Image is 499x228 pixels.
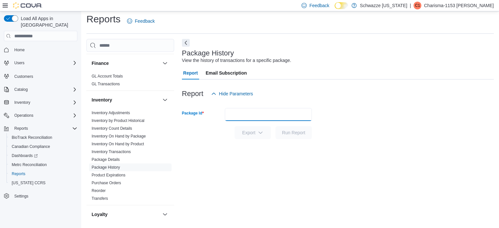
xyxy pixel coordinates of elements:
span: Washington CCRS [9,179,77,187]
span: Customers [12,72,77,80]
span: Export [238,126,267,139]
button: Users [12,59,27,67]
button: Finance [92,60,160,66]
button: Catalog [1,85,80,94]
span: BioTrack Reconciliation [9,134,77,141]
h3: Loyalty [92,211,108,218]
span: Canadian Compliance [9,143,77,150]
span: Purchase Orders [92,180,121,186]
h1: Reports [86,13,121,26]
button: Canadian Compliance [6,142,80,151]
button: Metrc Reconciliation [6,160,80,169]
button: Users [1,58,80,67]
a: BioTrack Reconciliation [9,134,55,141]
div: Finance [86,72,174,90]
a: Inventory Count Details [92,126,132,131]
button: Export [235,126,271,139]
span: Home [12,46,77,54]
a: Inventory On Hand by Package [92,134,146,138]
button: Next [182,39,190,47]
input: Dark Mode [335,2,348,9]
button: Catalog [12,86,30,93]
span: GL Transactions [92,81,120,87]
span: Run Report [282,129,305,136]
a: Package Details [92,157,120,162]
span: Operations [12,112,77,119]
a: GL Transactions [92,82,120,86]
button: Reports [6,169,80,178]
button: Reports [1,124,80,133]
a: Customers [12,73,36,80]
div: Inventory [86,109,174,205]
a: Inventory Adjustments [92,111,130,115]
span: Dashboards [12,153,38,158]
span: Inventory Transactions [92,149,131,154]
span: Inventory Adjustments [92,110,130,115]
span: BioTrack Reconciliation [12,135,52,140]
button: Inventory [92,97,160,103]
a: Canadian Compliance [9,143,53,150]
button: Run Report [275,126,312,139]
a: Purchase Orders [92,181,121,185]
a: Inventory On Hand by Product [92,142,144,146]
span: Reports [9,170,77,178]
div: View the history of transactions for a specific package. [182,57,291,64]
a: [US_STATE] CCRS [9,179,48,187]
a: Package History [92,165,120,170]
a: Transfers [92,196,108,201]
button: BioTrack Reconciliation [6,133,80,142]
span: Reports [12,171,25,176]
span: Operations [14,113,33,118]
a: Feedback [124,15,157,28]
span: Catalog [14,87,28,92]
span: Inventory [12,99,77,106]
span: Reports [12,125,77,132]
button: Operations [1,111,80,120]
p: | [410,2,411,9]
h3: Inventory [92,97,112,103]
p: Charisma-1153 [PERSON_NAME] [424,2,494,9]
button: Settings [1,191,80,201]
span: Inventory [14,100,30,105]
span: Settings [14,194,28,199]
button: Customers [1,71,80,81]
span: [US_STATE] CCRS [12,180,45,186]
a: Settings [12,192,31,200]
button: Home [1,45,80,54]
button: Inventory [12,99,33,106]
button: Reports [12,125,31,132]
h3: Package History [182,49,234,57]
a: Product Expirations [92,173,125,177]
span: Inventory by Product Historical [92,118,145,123]
button: Operations [12,112,36,119]
span: Users [14,60,24,66]
span: Report [183,66,198,79]
h3: Report [182,90,203,98]
a: Reports [9,170,28,178]
a: GL Account Totals [92,74,123,78]
nav: Complex example [4,42,77,218]
span: Metrc Reconciliation [9,161,77,169]
button: [US_STATE] CCRS [6,178,80,187]
button: Loyalty [92,211,160,218]
span: Home [14,47,25,53]
a: Reorder [92,188,106,193]
span: Settings [12,192,77,200]
span: Feedback [135,18,155,24]
span: C1 [415,2,420,9]
button: Hide Parameters [209,87,256,100]
span: Canadian Compliance [12,144,50,149]
span: Users [12,59,77,67]
a: Dashboards [9,152,40,160]
span: Feedback [309,2,329,9]
button: Loyalty [161,210,169,218]
a: Home [12,46,27,54]
span: Hide Parameters [219,90,253,97]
